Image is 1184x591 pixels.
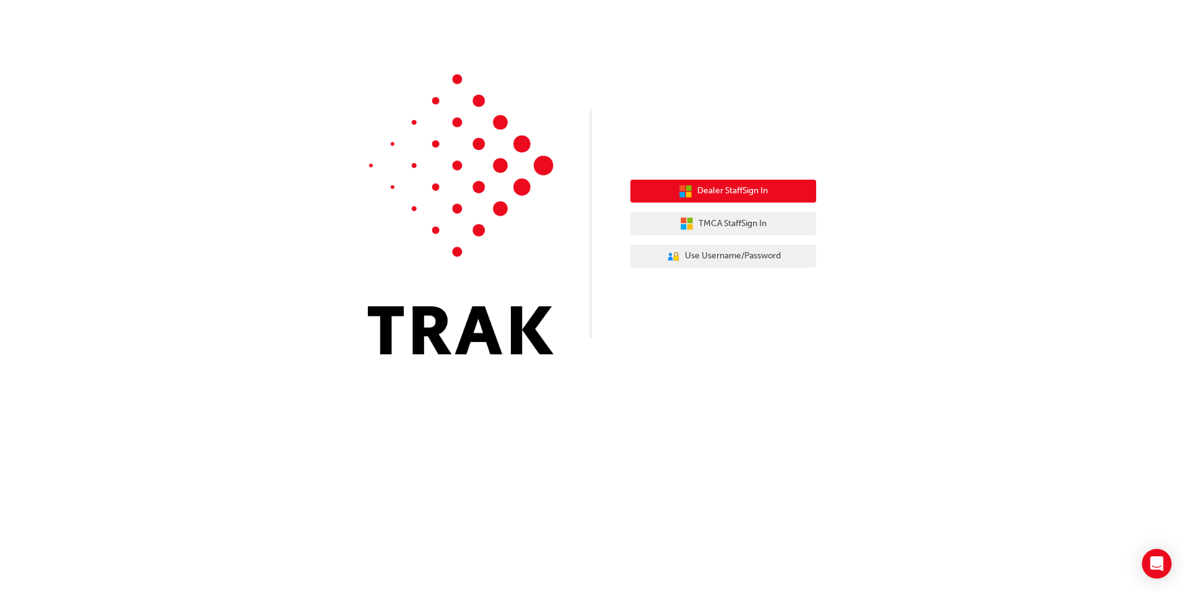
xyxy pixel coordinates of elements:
[630,180,816,203] button: Dealer StaffSign In
[685,249,781,263] span: Use Username/Password
[697,184,768,198] span: Dealer Staff Sign In
[630,245,816,268] button: Use Username/Password
[699,217,767,231] span: TMCA Staff Sign In
[1142,549,1172,579] div: Open Intercom Messenger
[368,74,554,354] img: Trak
[630,212,816,235] button: TMCA StaffSign In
